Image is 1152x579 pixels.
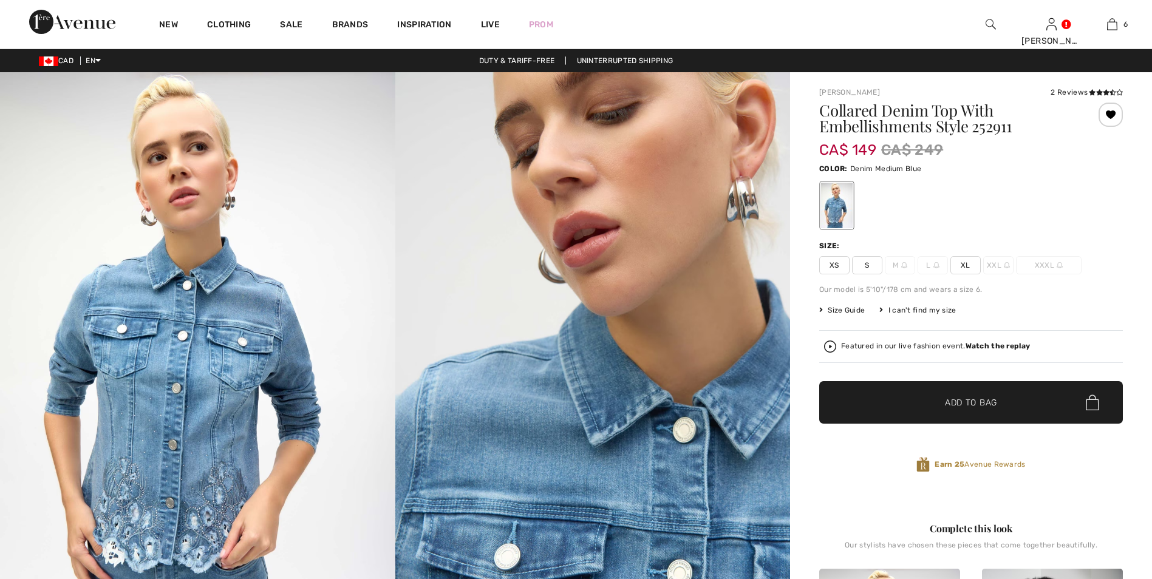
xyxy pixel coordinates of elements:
img: 1ère Avenue [29,10,115,34]
a: New [159,19,178,32]
span: XS [819,256,850,274]
div: I can't find my size [879,305,956,316]
img: My Info [1046,17,1057,32]
div: 2 Reviews [1051,87,1123,98]
span: CAD [39,56,78,65]
span: L [918,256,948,274]
span: M [885,256,915,274]
span: XXL [983,256,1014,274]
span: CA$ 149 [819,129,876,158]
img: ring-m.svg [1004,262,1010,268]
a: Live [481,18,500,31]
div: Featured in our live fashion event. [841,342,1030,350]
span: Avenue Rewards [935,459,1025,470]
img: Canadian Dollar [39,56,58,66]
img: Watch the replay [824,340,836,353]
div: Size: [819,240,842,251]
span: CA$ 249 [881,139,943,161]
a: Clothing [207,19,251,32]
a: Sign In [1046,18,1057,30]
a: [PERSON_NAME] [819,88,880,96]
span: Size Guide [819,305,865,316]
button: Add to Bag [819,381,1123,424]
span: S [852,256,882,274]
a: Sale [280,19,302,32]
img: search the website [986,17,996,32]
a: Prom [529,18,553,31]
img: ring-m.svg [933,262,939,268]
img: ring-m.svg [1057,262,1063,268]
span: Inspiration [397,19,451,32]
a: 6 [1082,17,1142,32]
div: Our stylists have chosen these pieces that come together beautifully. [819,541,1123,559]
span: Add to Bag [945,396,997,409]
span: EN [86,56,101,65]
strong: Watch the replay [966,342,1031,350]
a: Brands [332,19,369,32]
div: [PERSON_NAME] [1021,35,1081,47]
img: My Bag [1107,17,1117,32]
div: Complete this look [819,521,1123,536]
h1: Collared Denim Top With Embellishments Style 252911 [819,103,1072,134]
span: XXXL [1016,256,1082,274]
strong: Earn 25 [935,460,964,469]
img: Bag.svg [1086,394,1099,410]
span: Color: [819,164,848,173]
span: Denim Medium Blue [850,164,921,173]
img: Avenue Rewards [916,456,930,473]
div: Our model is 5'10"/178 cm and wears a size 6. [819,284,1123,295]
div: Denim Medium Blue [821,183,853,228]
span: XL [950,256,981,274]
span: 6 [1123,19,1128,30]
img: ring-m.svg [901,262,907,268]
